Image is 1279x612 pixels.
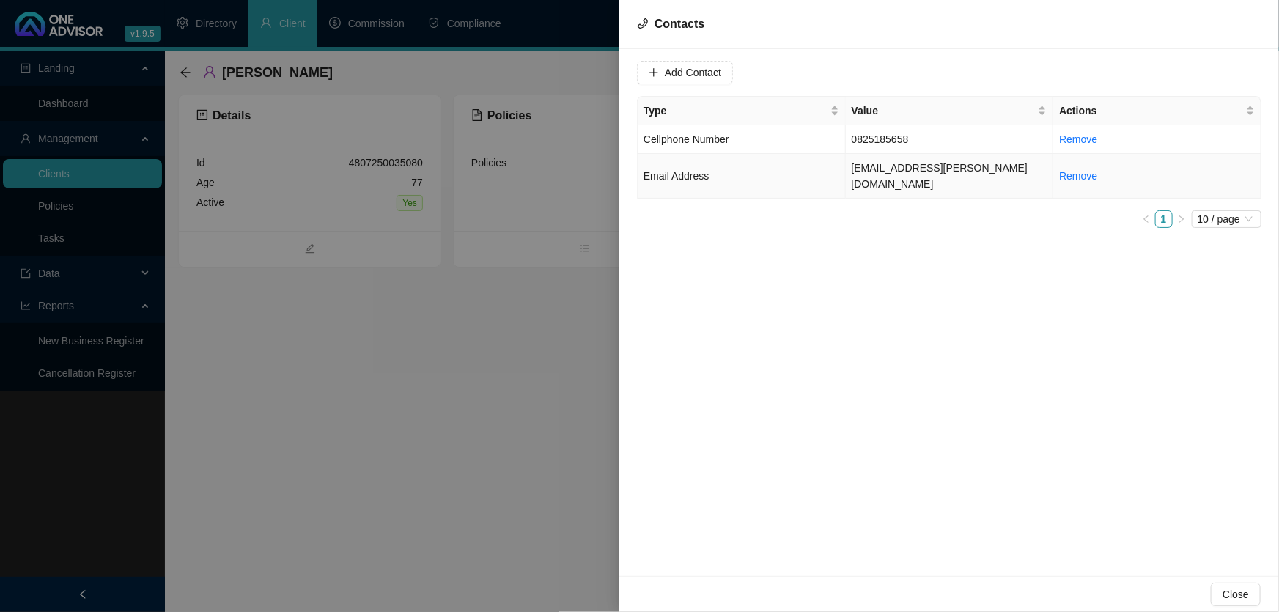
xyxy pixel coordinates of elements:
span: Add Contact [665,64,721,81]
td: 0825185658 [846,125,1054,154]
th: Value [846,97,1054,125]
span: Actions [1059,103,1243,119]
span: phone [637,18,649,29]
a: Remove [1059,170,1097,182]
th: Type [638,97,846,125]
th: Actions [1053,97,1261,125]
li: 1 [1155,210,1173,228]
a: 1 [1156,211,1172,227]
button: Add Contact [637,61,733,84]
span: Value [852,103,1036,119]
td: [EMAIL_ADDRESS][PERSON_NAME][DOMAIN_NAME] [846,154,1054,199]
span: plus [649,67,659,78]
span: Type [644,103,828,119]
span: right [1177,215,1186,224]
span: Contacts [655,18,704,30]
span: left [1142,215,1151,224]
div: Page Size [1192,210,1261,228]
button: Close [1211,583,1261,606]
button: right [1173,210,1190,228]
span: 10 / page [1198,211,1256,227]
span: Email Address [644,170,709,182]
a: Remove [1059,133,1097,145]
span: Cellphone Number [644,133,729,145]
span: Close [1223,586,1249,602]
button: left [1138,210,1155,228]
li: Previous Page [1138,210,1155,228]
li: Next Page [1173,210,1190,228]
